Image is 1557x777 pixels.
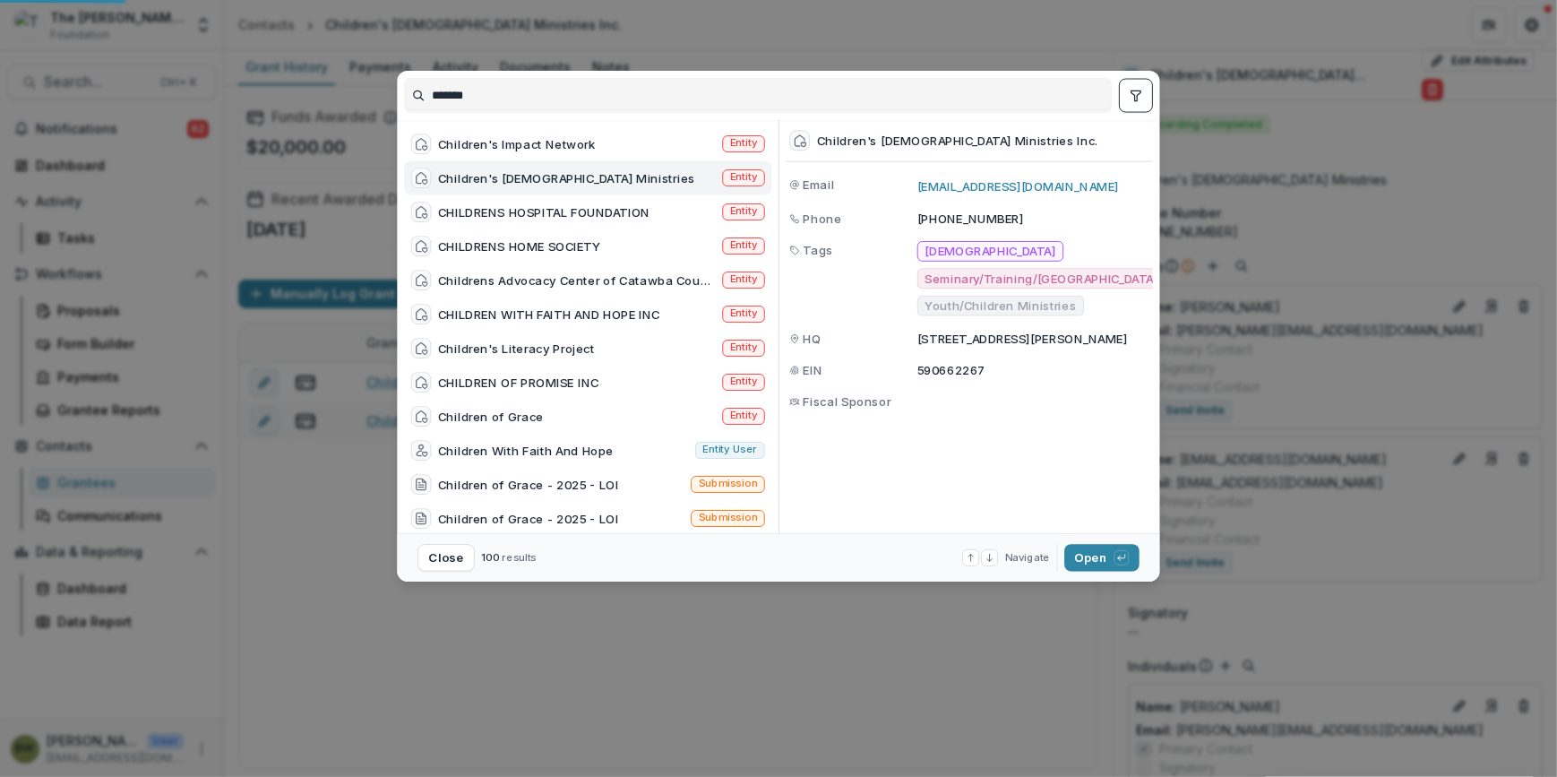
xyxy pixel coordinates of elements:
div: Children of Grace - 2025 - LOI [438,510,618,528]
div: CHILDREN OF PROMISE INC [438,374,599,392]
span: Entity [730,137,757,150]
p: 590662267 [917,361,1149,379]
span: Entity [730,376,757,388]
span: Entity [730,341,757,354]
span: Entity [730,410,757,422]
span: Entity [730,171,757,184]
span: Phone [804,210,842,228]
div: Children's [DEMOGRAPHIC_DATA] Ministries [438,169,695,187]
div: Childrens Advocacy Center of Catawba County, Inc DBA Childrens Advocacy and Protection Center [438,272,716,289]
span: Entity [730,273,757,286]
span: HQ [804,330,822,348]
span: Entity [730,307,757,320]
span: Submission [699,512,758,524]
div: CHILDREN WITH FAITH AND HOPE INC [438,306,660,324]
button: Close [417,544,475,571]
span: EIN [804,361,823,379]
span: Entity user [702,444,757,456]
div: Children's Literacy Project [438,340,595,358]
span: Tags [804,241,833,259]
button: toggle filters [1119,79,1153,113]
span: Entity [730,205,757,218]
div: Children of Grace - 2025 - LOI [438,476,618,494]
span: Entity [730,239,757,252]
div: CHILDRENS HOSPITAL FOUNDATION [438,203,650,221]
div: Children With Faith And Hope [438,442,614,460]
a: [EMAIL_ADDRESS][DOMAIN_NAME] [917,179,1119,194]
p: [STREET_ADDRESS][PERSON_NAME] [917,330,1149,348]
span: Fiscal Sponsor [804,393,891,410]
span: [DEMOGRAPHIC_DATA] [925,244,1055,258]
div: Children of Grace [438,408,544,426]
div: Children's Impact Network [438,135,596,153]
div: CHILDRENS HOME SOCIETY [438,237,600,255]
p: [PHONE_NUMBER] [917,210,1149,228]
span: Seminary/Training/[GEOGRAPHIC_DATA] [925,272,1157,286]
span: results [502,551,537,564]
span: Youth/Children Ministries [925,298,1076,313]
div: Children's [DEMOGRAPHIC_DATA] Ministries Inc. [817,134,1098,148]
span: 100 [481,551,499,564]
span: Submission [699,478,758,490]
button: Open [1064,544,1140,571]
span: Navigate [1005,550,1050,565]
span: Email [804,176,835,194]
